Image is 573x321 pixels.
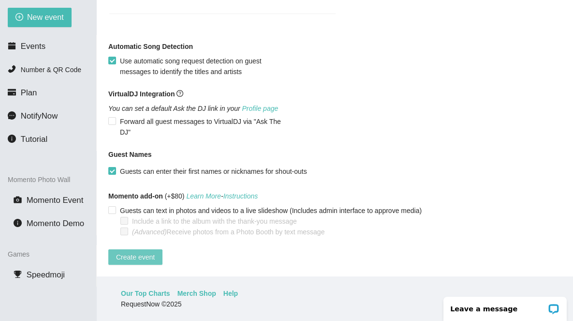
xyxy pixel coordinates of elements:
[116,205,426,216] span: Guests can text in photos and videos to a live slideshow (Includes admin interface to approve media)
[14,196,22,204] span: camera
[14,219,22,227] span: info-circle
[21,88,37,97] span: Plan
[27,196,84,205] span: Momento Event
[21,42,45,51] span: Events
[242,105,279,112] a: Profile page
[128,227,328,237] span: Receive photos from a Photo Booth by text message
[8,42,16,50] span: calendar
[437,290,573,321] iframe: LiveChat chat widget
[108,191,258,201] span: (+$80)
[8,111,16,120] span: message
[177,288,216,299] a: Merch Shop
[8,88,16,96] span: credit-card
[27,11,64,23] span: New event
[108,151,151,158] b: Guest Names
[108,90,175,98] b: VirtualDJ Integration
[15,13,23,22] span: plus-circle
[223,192,258,200] a: Instructions
[108,105,278,112] i: You can set a default Ask the DJ link in your
[14,270,22,278] span: trophy
[108,192,163,200] b: Momento add-on
[116,56,297,77] span: Use automatic song request detection on guest messages to identify the titles and artists
[116,166,311,177] span: Guests can enter their first names or nicknames for shout-outs
[186,192,221,200] a: Learn More
[223,288,238,299] a: Help
[108,249,162,265] button: Create event
[121,299,546,309] div: RequestNow © 2025
[116,116,297,138] span: Forward all guest messages to VirtualDJ via "Ask The DJ"
[21,111,58,121] span: NotifyNow
[128,216,301,227] span: Include a link to the album with the thank-you message
[132,228,167,236] i: (Advanced)
[8,135,16,143] span: info-circle
[21,135,47,144] span: Tutorial
[21,66,81,74] span: Number & QR Code
[8,65,16,73] span: phone
[27,270,65,279] span: Speedmoji
[116,252,155,262] span: Create event
[186,192,258,200] i: -
[121,288,170,299] a: Our Top Charts
[27,219,84,228] span: Momento Demo
[8,8,72,27] button: plus-circleNew event
[108,41,193,52] b: Automatic Song Detection
[176,90,183,97] span: question-circle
